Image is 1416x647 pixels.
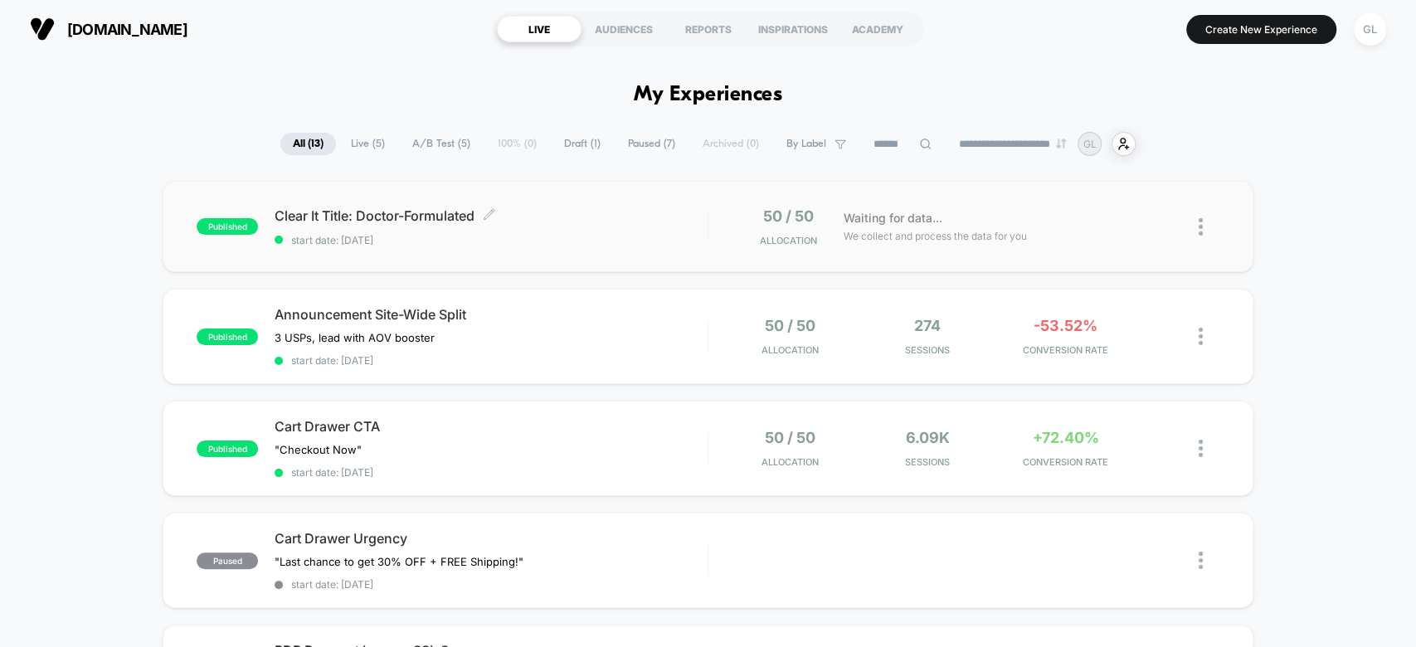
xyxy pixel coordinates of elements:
span: All ( 13 ) [280,133,336,155]
span: We collect and process the data for you [844,228,1027,244]
div: GL [1354,13,1386,46]
span: Sessions [863,344,992,356]
span: A/B Test ( 5 ) [400,133,483,155]
span: "Last chance to get 30% OFF + FREE Shipping!" [275,555,523,568]
span: 50 / 50 [763,207,814,225]
span: start date: [DATE] [275,466,707,479]
span: Allocation [760,235,817,246]
span: 3 USPs, lead with AOV booster [275,331,435,344]
img: Visually logo [30,17,55,41]
button: [DOMAIN_NAME] [25,16,192,42]
span: CONVERSION RATE [1000,456,1130,468]
div: ACADEMY [835,16,920,42]
span: Sessions [863,456,992,468]
span: Live ( 5 ) [338,133,397,155]
span: Cart Drawer CTA [275,418,707,435]
span: [DOMAIN_NAME] [67,21,187,38]
span: "Checkout Now" [275,443,362,456]
img: close [1199,218,1203,236]
span: start date: [DATE] [275,578,707,591]
span: published [197,328,258,345]
img: close [1199,552,1203,569]
img: close [1199,440,1203,457]
span: Allocation [762,344,819,356]
span: Announcement Site-Wide Split [275,306,707,323]
span: paused [197,552,258,569]
img: close [1199,328,1203,345]
div: REPORTS [666,16,751,42]
span: start date: [DATE] [275,234,707,246]
span: 6.09k [906,429,950,446]
span: Paused ( 7 ) [616,133,688,155]
span: Waiting for data... [844,209,942,227]
span: 274 [914,317,941,334]
div: AUDIENCES [581,16,666,42]
span: 50 / 50 [765,317,815,334]
span: +72.40% [1032,429,1098,446]
span: -53.52% [1034,317,1097,334]
div: INSPIRATIONS [751,16,835,42]
span: 50 / 50 [765,429,815,446]
span: Allocation [762,456,819,468]
button: Create New Experience [1186,15,1336,44]
span: Cart Drawer Urgency [275,530,707,547]
p: GL [1083,138,1097,150]
span: Clear It Title: Doctor-Formulated [275,207,707,224]
span: By Label [786,138,826,150]
span: CONVERSION RATE [1000,344,1130,356]
span: published [197,218,258,235]
div: LIVE [497,16,581,42]
h1: My Experiences [634,83,782,107]
span: start date: [DATE] [275,354,707,367]
span: published [197,440,258,457]
span: Draft ( 1 ) [552,133,613,155]
img: end [1056,139,1066,148]
button: GL [1349,12,1391,46]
